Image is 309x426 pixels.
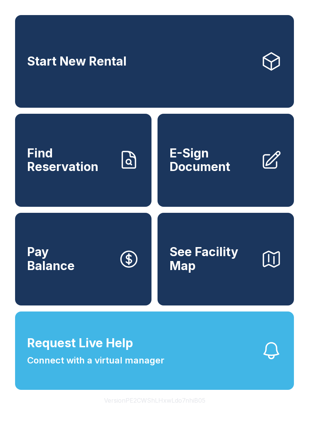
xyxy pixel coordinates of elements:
a: PayBalance [15,213,151,305]
a: Find Reservation [15,114,151,206]
button: Request Live HelpConnect with a virtual manager [15,311,294,390]
span: Pay Balance [27,245,75,273]
span: Start New Rental [27,55,127,69]
span: Connect with a virtual manager [27,354,164,367]
a: Start New Rental [15,15,294,108]
span: Find Reservation [27,147,112,174]
button: See Facility Map [158,213,294,305]
span: See Facility Map [170,245,255,273]
button: VersionPE2CWShLHxwLdo7nhiB05 [98,390,211,411]
span: E-Sign Document [170,147,255,174]
a: E-Sign Document [158,114,294,206]
span: Request Live Help [27,334,133,352]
